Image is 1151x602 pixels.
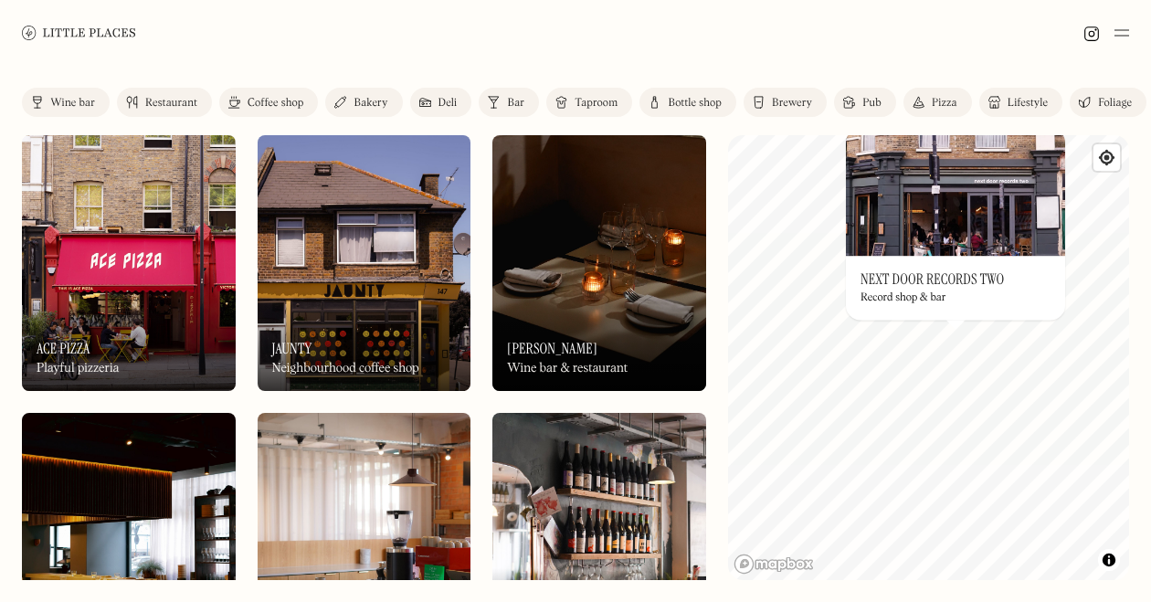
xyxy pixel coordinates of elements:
div: Bakery [354,98,387,109]
h3: [PERSON_NAME] [507,340,597,357]
a: Wine bar [22,88,110,117]
div: Bottle shop [668,98,722,109]
canvas: Map [728,135,1130,580]
h3: Next Door Records Two [861,270,1004,288]
div: Lifestyle [1008,98,1048,109]
div: Bar [507,98,524,109]
a: Foliage [1070,88,1146,117]
img: Ace Pizza [22,135,236,391]
a: Mapbox homepage [734,554,814,575]
div: Playful pizzeria [37,361,120,376]
div: Restaurant [145,98,197,109]
h3: Jaunty [272,340,312,357]
div: Neighbourhood coffee shop [272,361,419,376]
a: Bar [479,88,539,117]
div: Coffee shop [248,98,303,109]
a: Ace PizzaAce PizzaAce PizzaPlayful pizzeria [22,135,236,391]
a: LunaLuna[PERSON_NAME]Wine bar & restaurant [492,135,706,391]
div: Foliage [1098,98,1132,109]
img: Luna [492,135,706,391]
button: Toggle attribution [1098,549,1120,571]
a: Pizza [903,88,972,117]
a: Pub [834,88,896,117]
div: Brewery [772,98,812,109]
a: Bottle shop [639,88,736,117]
a: Coffee shop [219,88,318,117]
a: Deli [410,88,472,117]
a: Next Door Records TwoNext Door Records TwoNext Door Records TwoRecord shop & bar [846,128,1065,320]
div: Pub [862,98,882,109]
div: Deli [438,98,458,109]
button: Find my location [1093,144,1120,171]
a: JauntyJauntyJauntyNeighbourhood coffee shop [258,135,471,391]
div: Record shop & bar [861,292,945,305]
a: Lifestyle [979,88,1062,117]
a: Restaurant [117,88,212,117]
span: Toggle attribution [1103,550,1114,570]
div: Wine bar & restaurant [507,361,628,376]
a: Brewery [744,88,827,117]
img: Jaunty [258,135,471,391]
h3: Ace Pizza [37,340,90,357]
img: Next Door Records Two [846,128,1065,256]
div: Taproom [575,98,618,109]
a: Taproom [546,88,632,117]
div: Wine bar [50,98,95,109]
a: Bakery [325,88,402,117]
div: Pizza [932,98,957,109]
